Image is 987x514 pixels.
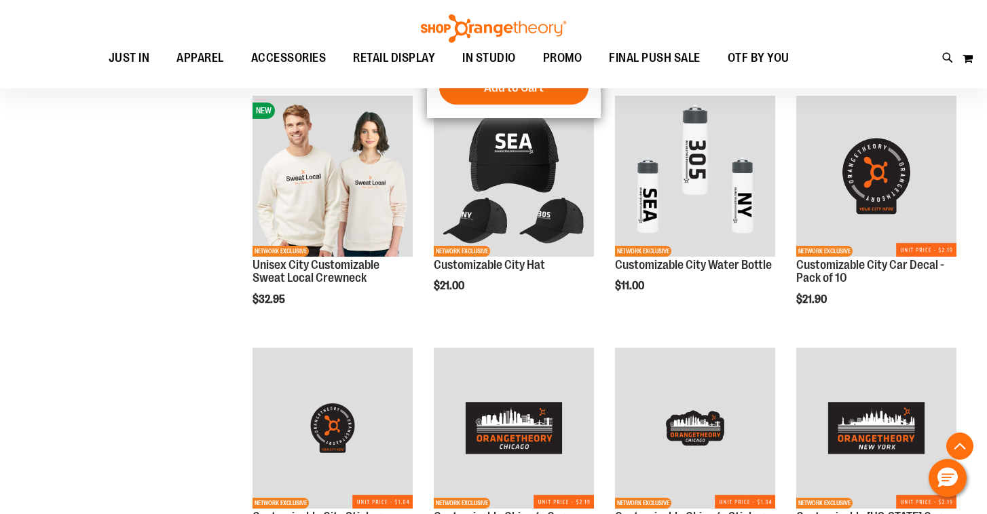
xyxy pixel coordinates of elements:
[176,43,224,73] span: APPAREL
[449,43,529,74] a: IN STUDIO
[615,498,671,509] span: NETWORK EXCLUSIVE
[246,89,420,340] div: product
[251,43,327,73] span: ACCESSORIES
[714,43,803,74] a: OTF BY YOU
[427,89,601,327] div: product
[419,14,568,43] img: Shop Orangetheory
[434,498,490,509] span: NETWORK EXCLUSIVE
[163,43,238,74] a: APPAREL
[253,96,413,258] a: Image of Unisex City Customizable NuBlend CrewneckNEWNETWORK EXCLUSIVE
[434,280,466,292] span: $21.00
[253,258,379,285] a: Unisex City Customizable Sweat Local Crewneck
[253,348,413,510] a: Product image for Customizable City Sticker - 12 PKNETWORK EXCLUSIVE
[796,348,956,510] a: Product image for Customizable New York Car Decal - 10 PKNETWORK EXCLUSIVE
[615,96,775,256] img: Customizable City Water Bottle primary image
[796,96,956,258] a: Product image for Customizable City Car Decal - 10 PKNETWORK EXCLUSIVE
[253,96,413,256] img: Image of Unisex City Customizable NuBlend Crewneck
[353,43,435,73] span: RETAIL DISPLAY
[608,89,782,327] div: product
[615,96,775,258] a: Customizable City Water Bottle primary imageNETWORK EXCLUSIVE
[434,348,594,510] a: Product image for Customizable Chicago Car Decal - 10 PKNETWORK EXCLUSIVE
[434,258,545,272] a: Customizable City Hat
[253,103,275,119] span: NEW
[529,43,596,74] a: PROMO
[109,43,150,73] span: JUST IN
[929,459,967,497] button: Hello, have a question? Let’s chat.
[238,43,340,74] a: ACCESSORIES
[253,246,309,257] span: NETWORK EXCLUSIVE
[434,348,594,508] img: Product image for Customizable Chicago Car Decal - 10 PK
[615,280,646,292] span: $11.00
[253,293,287,306] span: $32.95
[796,96,956,256] img: Product image for Customizable City Car Decal - 10 PK
[543,43,582,73] span: PROMO
[615,246,671,257] span: NETWORK EXCLUSIVE
[434,96,594,258] a: Main Image of 1536459NETWORK EXCLUSIVE
[796,498,853,509] span: NETWORK EXCLUSIVE
[615,348,775,508] img: Product image for Customizable Chicago Sticker - 12 PK
[796,258,944,285] a: Customizable City Car Decal - Pack of 10
[615,348,775,510] a: Product image for Customizable Chicago Sticker - 12 PKNETWORK EXCLUSIVE
[595,43,714,74] a: FINAL PUSH SALE
[339,43,449,73] a: RETAIL DISPLAY
[609,43,701,73] span: FINAL PUSH SALE
[434,246,490,257] span: NETWORK EXCLUSIVE
[789,89,963,340] div: product
[253,348,413,508] img: Product image for Customizable City Sticker - 12 PK
[728,43,789,73] span: OTF BY YOU
[796,293,829,306] span: $21.90
[253,498,309,509] span: NETWORK EXCLUSIVE
[946,433,973,460] button: Back To Top
[796,246,853,257] span: NETWORK EXCLUSIVE
[434,96,594,256] img: Main Image of 1536459
[462,43,516,73] span: IN STUDIO
[615,258,772,272] a: Customizable City Water Bottle
[95,43,164,74] a: JUST IN
[796,348,956,508] img: Product image for Customizable New York Car Decal - 10 PK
